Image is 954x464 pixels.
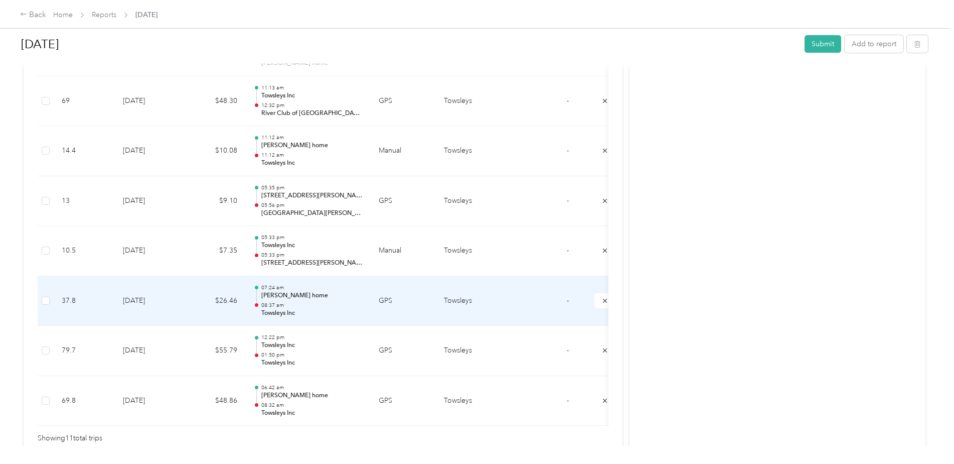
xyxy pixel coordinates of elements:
p: Towsleys Inc [261,91,363,100]
td: $10.08 [185,126,245,176]
td: [DATE] [115,276,185,326]
p: Towsleys Inc [261,359,363,368]
td: GPS [371,176,436,226]
span: - [567,246,569,255]
span: - [567,146,569,155]
td: 10.5 [54,226,115,276]
td: $48.30 [185,76,245,127]
p: 12:22 pm [261,334,363,341]
td: 37.8 [54,276,115,326]
span: [DATE] [135,10,157,20]
td: 13 [54,176,115,226]
h1: Aug 2025 [21,32,798,56]
td: $48.86 [185,376,245,426]
td: GPS [371,276,436,326]
p: River Club of [GEOGRAPHIC_DATA], [STREET_ADDRESS][US_STATE] [261,109,363,118]
td: Towsleys [436,276,511,326]
td: $9.10 [185,176,245,226]
td: GPS [371,376,436,426]
p: [GEOGRAPHIC_DATA][PERSON_NAME], [GEOGRAPHIC_DATA], [US_STATE], 54230, [GEOGRAPHIC_DATA] [261,209,363,218]
p: [STREET_ADDRESS][PERSON_NAME][US_STATE] [261,191,363,200]
p: [PERSON_NAME] home [261,391,363,400]
p: 12:32 pm [261,102,363,109]
p: 05:33 pm [261,234,363,241]
p: Towsleys Inc [261,159,363,168]
div: Back [20,9,46,21]
p: 01:50 pm [261,352,363,359]
p: Towsleys Inc [261,341,363,350]
p: [PERSON_NAME] home [261,291,363,300]
td: Manual [371,126,436,176]
p: 05:56 pm [261,202,363,209]
td: [DATE] [115,126,185,176]
span: - [567,196,569,205]
a: Home [53,11,73,19]
span: - [567,396,569,405]
span: Showing 11 total trips [38,433,102,444]
p: 05:33 pm [261,252,363,259]
td: Towsleys [436,376,511,426]
td: $26.46 [185,276,245,326]
td: [DATE] [115,76,185,127]
td: 14.4 [54,126,115,176]
p: 08:32 am [261,402,363,409]
p: 06:42 am [261,384,363,391]
td: GPS [371,326,436,376]
p: [PERSON_NAME] home [261,141,363,150]
td: [DATE] [115,326,185,376]
td: Manual [371,226,436,276]
p: Towsleys Inc [261,309,363,318]
button: Submit [805,35,841,53]
td: [DATE] [115,176,185,226]
p: 08:37 am [261,302,363,309]
td: Towsleys [436,326,511,376]
span: - [567,296,569,305]
span: - [567,96,569,105]
td: Towsleys [436,126,511,176]
td: [DATE] [115,376,185,426]
p: 11:13 am [261,84,363,91]
td: GPS [371,76,436,127]
td: 69 [54,76,115,127]
p: [STREET_ADDRESS][PERSON_NAME][PERSON_NAME] [261,259,363,268]
p: 11:12 am [261,152,363,159]
td: 69.8 [54,376,115,426]
iframe: Everlance-gr Chat Button Frame [898,408,954,464]
p: 07:24 am [261,284,363,291]
button: Add to report [845,35,903,53]
td: Towsleys [436,226,511,276]
p: Towsleys Inc [261,241,363,250]
a: Reports [92,11,116,19]
td: $55.79 [185,326,245,376]
p: 05:35 pm [261,184,363,191]
span: - [567,346,569,355]
td: [DATE] [115,226,185,276]
p: 11:12 am [261,134,363,141]
td: Towsleys [436,176,511,226]
td: $7.35 [185,226,245,276]
p: Towsleys Inc [261,409,363,418]
td: Towsleys [436,76,511,127]
td: 79.7 [54,326,115,376]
